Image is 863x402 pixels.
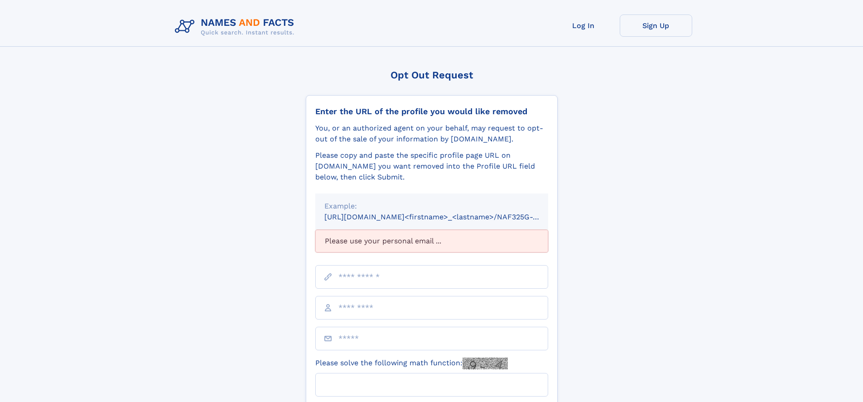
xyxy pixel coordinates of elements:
img: Logo Names and Facts [171,15,302,39]
div: You, or an authorized agent on your behalf, may request to opt-out of the sale of your informatio... [315,123,548,145]
div: Opt Out Request [306,69,558,81]
div: Please use your personal email ... [315,230,548,252]
div: Please copy and paste the specific profile page URL on [DOMAIN_NAME] you want removed into the Pr... [315,150,548,183]
div: Example: [324,201,539,212]
div: Enter the URL of the profile you would like removed [315,107,548,116]
label: Please solve the following math function: [315,358,508,369]
a: Log In [547,15,620,37]
a: Sign Up [620,15,692,37]
small: [URL][DOMAIN_NAME]<firstname>_<lastname>/NAF325G-xxxxxxxx [324,213,565,221]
